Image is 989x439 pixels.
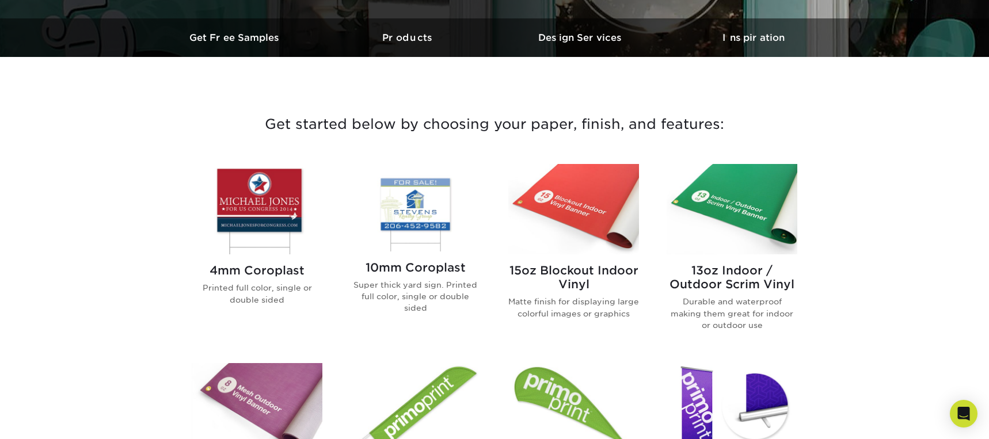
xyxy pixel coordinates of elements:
a: 4mm Coroplast Signs 4mm Coroplast Printed full color, single or double sided [192,164,322,349]
h2: 13oz Indoor / Outdoor Scrim Vinyl [667,264,797,291]
div: Open Intercom Messenger [950,400,977,427]
a: 15oz Blockout Indoor Vinyl Banners 15oz Blockout Indoor Vinyl Matte finish for displaying large c... [508,164,639,349]
p: Super thick yard sign. Printed full color, single or double sided [350,279,481,314]
a: Get Free Samples [149,18,322,57]
h3: Get started below by choosing your paper, finish, and features: [158,98,831,150]
img: 4mm Coroplast Signs [192,164,322,254]
a: Products [322,18,494,57]
p: Durable and waterproof making them great for indoor or outdoor use [667,296,797,331]
h2: 15oz Blockout Indoor Vinyl [508,264,639,291]
img: 10mm Coroplast Signs [350,164,481,251]
p: Matte finish for displaying large colorful images or graphics [508,296,639,319]
iframe: Google Customer Reviews [3,404,98,435]
a: Design Services [494,18,667,57]
h3: Inspiration [667,32,840,43]
h3: Get Free Samples [149,32,322,43]
h3: Design Services [494,32,667,43]
a: 10mm Coroplast Signs 10mm Coroplast Super thick yard sign. Printed full color, single or double s... [350,164,481,349]
img: 13oz Indoor / Outdoor Scrim Vinyl Banners [667,164,797,254]
a: 13oz Indoor / Outdoor Scrim Vinyl Banners 13oz Indoor / Outdoor Scrim Vinyl Durable and waterproo... [667,164,797,349]
img: 15oz Blockout Indoor Vinyl Banners [508,164,639,254]
h3: Products [322,32,494,43]
a: Inspiration [667,18,840,57]
p: Printed full color, single or double sided [192,282,322,306]
h2: 4mm Coroplast [192,264,322,277]
h2: 10mm Coroplast [350,261,481,274]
